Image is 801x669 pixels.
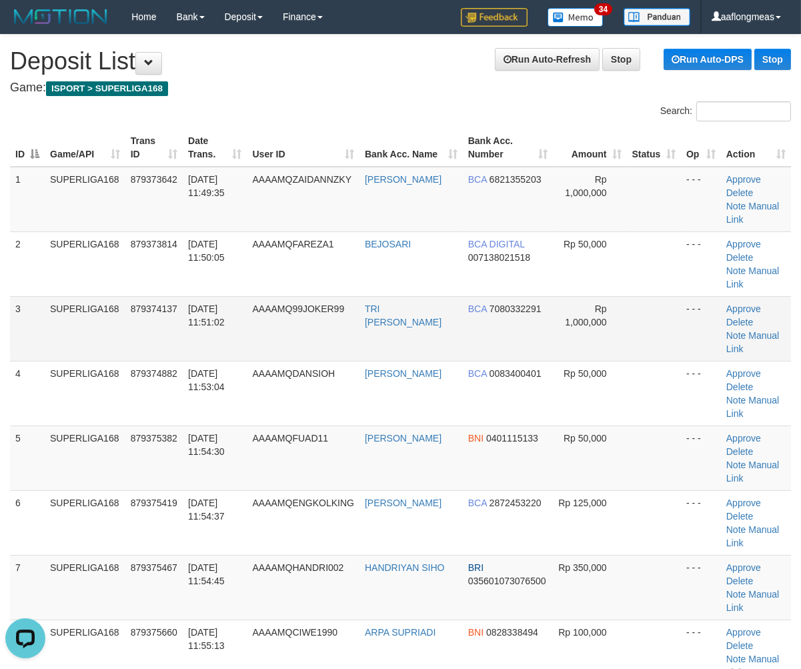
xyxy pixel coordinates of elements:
span: 879373642 [131,174,177,185]
a: Run Auto-DPS [664,49,752,70]
th: Game/API: activate to sort column ascending [45,129,125,167]
span: Rp 1,000,000 [565,303,606,327]
a: [PERSON_NAME] [365,498,442,508]
a: Delete [726,382,753,392]
span: AAAAMQENGKOLKING [253,498,354,508]
td: SUPERLIGA168 [45,426,125,490]
th: Op: activate to sort column ascending [681,129,721,167]
a: Manual Link [726,524,779,548]
span: Rp 350,000 [558,562,606,573]
span: BNI [468,433,484,444]
span: 879375467 [131,562,177,573]
td: SUPERLIGA168 [45,361,125,426]
a: [PERSON_NAME] [365,433,442,444]
a: Manual Link [726,330,779,354]
a: Approve [726,174,761,185]
span: 879375419 [131,498,177,508]
span: Copy 7080332291 to clipboard [490,303,542,314]
td: 1 [10,167,45,232]
a: Note [726,330,746,341]
th: Status: activate to sort column ascending [627,129,681,167]
td: - - - [681,231,721,296]
span: [DATE] 11:53:04 [188,368,225,392]
span: BCA [468,174,487,185]
a: Approve [726,627,761,638]
th: Date Trans.: activate to sort column ascending [183,129,247,167]
a: Stop [602,48,640,71]
td: - - - [681,555,721,620]
a: BEJOSARI [365,239,411,249]
a: Delete [726,252,753,263]
span: [DATE] 11:55:13 [188,627,225,651]
span: AAAAMQCIWE1990 [253,627,338,638]
td: 7 [10,555,45,620]
label: Search: [660,101,791,121]
a: Manual Link [726,395,779,419]
a: Run Auto-Refresh [495,48,600,71]
a: Approve [726,562,761,573]
span: BRI [468,562,484,573]
th: Bank Acc. Number: activate to sort column ascending [463,129,553,167]
h4: Game: [10,81,791,95]
span: Copy 035601073076500 to clipboard [468,576,546,586]
span: BNI [468,627,484,638]
a: Stop [754,49,791,70]
th: Trans ID: activate to sort column ascending [125,129,183,167]
th: Amount: activate to sort column ascending [553,129,627,167]
th: Bank Acc. Name: activate to sort column ascending [359,129,463,167]
td: 2 [10,231,45,296]
td: 4 [10,361,45,426]
span: AAAAMQ99JOKER99 [253,303,345,314]
span: BCA DIGITAL [468,239,525,249]
td: SUPERLIGA168 [45,167,125,232]
td: - - - [681,296,721,361]
img: Feedback.jpg [461,8,528,27]
span: AAAAMQFAREZA1 [253,239,334,249]
a: TRI [PERSON_NAME] [365,303,442,327]
span: Copy 007138021518 to clipboard [468,252,530,263]
span: AAAAMQZAIDANNZKY [253,174,352,185]
span: Copy 0828338494 to clipboard [486,627,538,638]
th: User ID: activate to sort column ascending [247,129,359,167]
td: - - - [681,361,721,426]
a: Note [726,589,746,600]
span: 879375382 [131,433,177,444]
td: 3 [10,296,45,361]
span: Rp 50,000 [564,433,607,444]
a: HANDRIYAN SIHO [365,562,445,573]
td: SUPERLIGA168 [45,555,125,620]
span: AAAAMQHANDRI002 [253,562,344,573]
a: ARPA SUPRIADI [365,627,436,638]
span: [DATE] 11:50:05 [188,239,225,263]
a: [PERSON_NAME] [365,368,442,379]
a: Approve [726,303,761,314]
td: - - - [681,490,721,555]
span: AAAAMQFUAD11 [253,433,329,444]
img: Button%20Memo.svg [548,8,604,27]
a: Note [726,265,746,276]
a: Approve [726,433,761,444]
a: Approve [726,368,761,379]
a: Note [726,201,746,211]
span: [DATE] 11:49:35 [188,174,225,198]
span: 879374137 [131,303,177,314]
a: Note [726,395,746,406]
img: panduan.png [624,8,690,26]
td: SUPERLIGA168 [45,231,125,296]
a: [PERSON_NAME] [365,174,442,185]
input: Search: [696,101,791,121]
span: BCA [468,498,487,508]
span: [DATE] 11:54:45 [188,562,225,586]
span: Rp 100,000 [558,627,606,638]
span: [DATE] 11:54:37 [188,498,225,522]
a: Manual Link [726,201,779,225]
span: ISPORT > SUPERLIGA168 [46,81,168,96]
span: 879375660 [131,627,177,638]
span: Rp 125,000 [558,498,606,508]
td: 6 [10,490,45,555]
a: Approve [726,498,761,508]
span: BCA [468,368,487,379]
span: Copy 0401115133 to clipboard [486,433,538,444]
span: Copy 6821355203 to clipboard [490,174,542,185]
td: 5 [10,426,45,490]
